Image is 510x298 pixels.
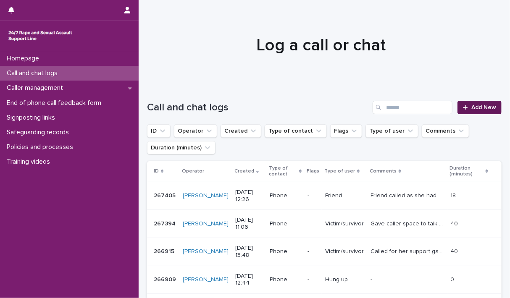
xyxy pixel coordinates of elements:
[325,192,364,199] p: Friend
[147,35,495,55] h1: Log a call or chat
[451,246,460,255] p: 40
[147,141,216,154] button: Duration (minutes)
[221,124,261,138] button: Created
[154,167,159,176] p: ID
[147,124,171,138] button: ID
[3,69,64,77] p: Call and chat logs
[182,167,204,176] p: Operator
[265,124,327,138] button: Type of contact
[451,191,458,199] p: 18
[325,220,364,227] p: Victim/survivor
[3,114,62,122] p: Signposting links
[307,167,319,176] p: Flags
[371,219,446,227] p: Gave caller space to talk about her past abuse and the effect it has on her, her stepsiblings and...
[183,248,229,255] a: [PERSON_NAME]
[3,158,57,166] p: Training videos
[270,192,301,199] p: Phone
[371,274,374,283] p: -
[422,124,469,138] button: Comments
[147,210,502,238] tr: 267394267394 [PERSON_NAME] [DATE] 11:06Phone-Victim/survivorGave caller space to talk about her p...
[308,276,318,283] p: -
[154,246,176,255] p: 266915
[269,164,297,179] p: Type of contact
[7,27,74,44] img: rhQMoQhaT3yELyF149Cw
[154,191,177,199] p: 267405
[365,124,418,138] button: Type of user
[325,276,364,283] p: Hung up
[174,124,217,138] button: Operator
[457,101,502,114] a: Add New
[450,164,484,179] p: Duration (minutes)
[147,102,369,114] h1: Call and chat logs
[451,274,456,283] p: 0
[3,55,46,63] p: Homepage
[451,219,460,227] p: 40
[371,191,446,199] p: Friend called as she had seen her friend on the streets begging she was abused by her brother and...
[147,266,502,294] tr: 266909266909 [PERSON_NAME] [DATE] 12:44Phone-Hung up-- 00
[370,167,397,176] p: Comments
[308,248,318,255] p: -
[270,276,301,283] p: Phone
[270,248,301,255] p: Phone
[235,189,263,203] p: [DATE] 12:26
[183,276,229,283] a: [PERSON_NAME]
[324,167,355,176] p: Type of user
[308,192,318,199] p: -
[3,99,108,107] p: End of phone call feedback form
[183,192,229,199] a: [PERSON_NAME]
[147,182,502,210] tr: 267405267405 [PERSON_NAME] [DATE] 12:26Phone-FriendFriend called as she had seen her friend on th...
[235,217,263,231] p: [DATE] 11:06
[154,219,177,227] p: 267394
[371,246,446,255] p: Called for her support gave her space to talk about the things that are on her mind. Talked about...
[373,101,452,114] input: Search
[183,220,229,227] a: [PERSON_NAME]
[147,238,502,266] tr: 266915266915 [PERSON_NAME] [DATE] 13:48Phone-Victim/survivorCalled for her support gave her space...
[330,124,362,138] button: Flags
[3,84,70,92] p: Caller management
[234,167,254,176] p: Created
[471,105,496,110] span: Add New
[308,220,318,227] p: -
[270,220,301,227] p: Phone
[235,245,263,259] p: [DATE] 13:48
[235,273,263,287] p: [DATE] 12:44
[3,128,76,136] p: Safeguarding records
[154,274,178,283] p: 266909
[3,143,80,151] p: Policies and processes
[325,248,364,255] p: Victim/survivor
